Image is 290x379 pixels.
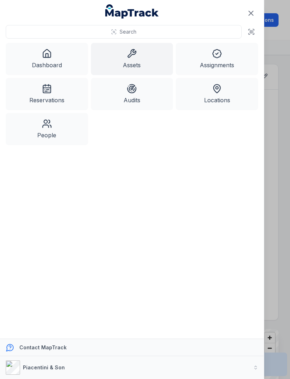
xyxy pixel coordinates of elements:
[6,78,88,110] a: Reservations
[105,4,159,19] a: MapTrack
[19,344,67,350] strong: Contact MapTrack
[120,28,136,35] span: Search
[91,78,173,110] a: Audits
[176,43,258,75] a: Assignments
[6,113,88,145] a: People
[176,78,258,110] a: Locations
[6,25,242,39] button: Search
[243,6,258,21] button: Close navigation
[91,43,173,75] a: Assets
[23,364,65,370] strong: Piacentini & Son
[6,43,88,75] a: Dashboard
